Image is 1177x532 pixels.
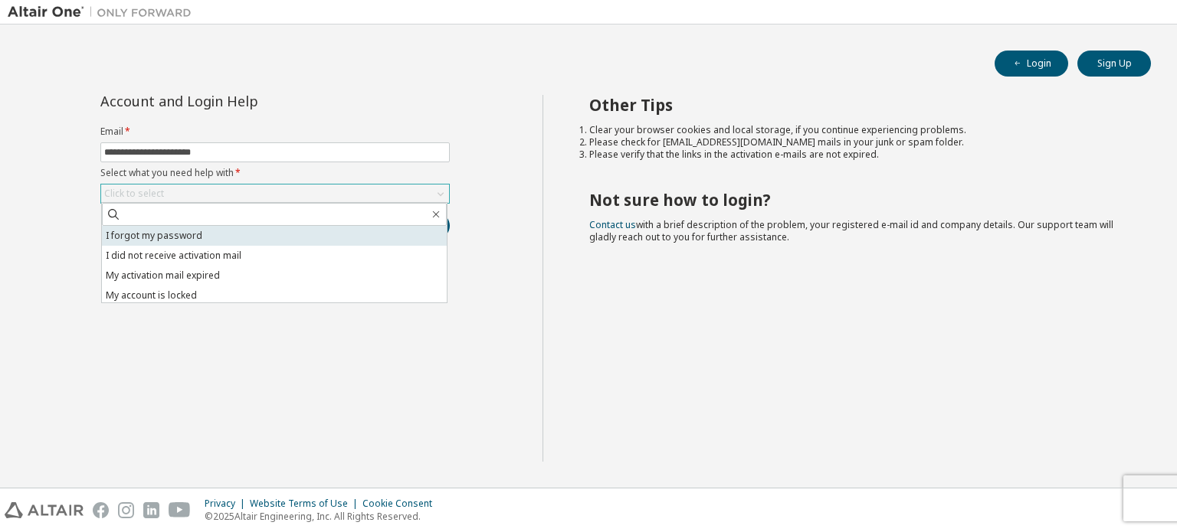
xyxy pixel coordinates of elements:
li: Please check for [EMAIL_ADDRESS][DOMAIN_NAME] mails in your junk or spam folder. [589,136,1124,149]
img: Altair One [8,5,199,20]
h2: Other Tips [589,95,1124,115]
span: with a brief description of the problem, your registered e-mail id and company details. Our suppo... [589,218,1113,243]
img: facebook.svg [93,502,109,518]
li: Please verify that the links in the activation e-mails are not expired. [589,149,1124,161]
button: Login [995,51,1068,77]
div: Privacy [205,498,250,510]
img: instagram.svg [118,502,134,518]
li: I forgot my password [102,226,447,246]
div: Click to select [101,184,449,203]
h2: Not sure how to login? [589,190,1124,210]
p: © 2025 Altair Engineering, Inc. All Rights Reserved. [205,510,441,523]
label: Email [100,126,450,138]
li: Clear your browser cookies and local storage, if you continue experiencing problems. [589,124,1124,136]
img: altair_logo.svg [5,502,84,518]
button: Sign Up [1077,51,1151,77]
img: youtube.svg [169,502,191,518]
label: Select what you need help with [100,167,450,179]
a: Contact us [589,218,636,231]
div: Website Terms of Use [250,498,362,510]
img: linkedin.svg [143,502,159,518]
div: Cookie Consent [362,498,441,510]
div: Click to select [104,188,164,200]
div: Account and Login Help [100,95,380,107]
